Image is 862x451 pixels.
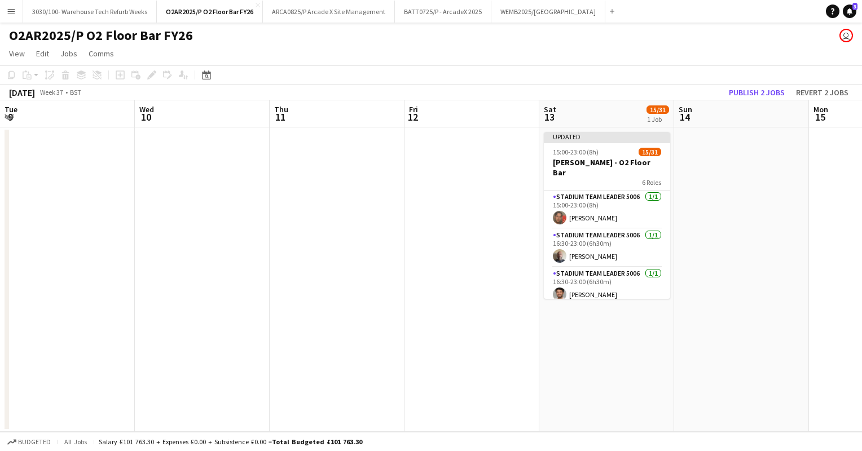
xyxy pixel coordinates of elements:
[263,1,395,23] button: ARCA0825/P Arcade X Site Management
[646,105,669,114] span: 15/31
[791,85,853,100] button: Revert 2 jobs
[6,436,52,448] button: Budgeted
[9,87,35,98] div: [DATE]
[544,132,670,141] div: Updated
[542,110,556,123] span: 13
[544,267,670,306] app-card-role: Stadium Team Leader 50061/116:30-23:00 (6h30m)[PERSON_NAME]
[544,132,670,299] app-job-card: Updated15:00-23:00 (8h)15/31[PERSON_NAME] - O2 Floor Bar6 RolesStadium Team Leader 50061/115:00-2...
[553,148,599,156] span: 15:00-23:00 (8h)
[407,110,418,123] span: 12
[23,1,157,23] button: 3030/100- Warehouse Tech Refurb Weeks
[843,5,856,18] a: 3
[3,110,17,123] span: 9
[56,46,82,61] a: Jobs
[639,148,661,156] span: 15/31
[812,110,828,123] span: 15
[813,104,828,114] span: Mon
[99,437,362,446] div: Salary £101 763.30 + Expenses £0.00 + Subsistence £0.00 =
[9,48,25,59] span: View
[839,29,853,42] app-user-avatar: Callum Rhodes
[272,437,362,446] span: Total Budgeted £101 763.30
[18,438,51,446] span: Budgeted
[647,115,669,123] div: 1 Job
[37,88,65,96] span: Week 37
[544,104,556,114] span: Sat
[84,46,118,61] a: Comms
[139,104,154,114] span: Wed
[679,104,692,114] span: Sun
[274,104,288,114] span: Thu
[138,110,154,123] span: 10
[395,1,491,23] button: BATT0725/P - ArcadeX 2025
[36,48,49,59] span: Edit
[642,178,661,187] span: 6 Roles
[724,85,789,100] button: Publish 2 jobs
[62,437,89,446] span: All jobs
[272,110,288,123] span: 11
[852,3,857,10] span: 3
[409,104,418,114] span: Fri
[89,48,114,59] span: Comms
[70,88,81,96] div: BST
[544,157,670,178] h3: [PERSON_NAME] - O2 Floor Bar
[5,46,29,61] a: View
[157,1,263,23] button: O2AR2025/P O2 Floor Bar FY26
[60,48,77,59] span: Jobs
[32,46,54,61] a: Edit
[5,104,17,114] span: Tue
[544,229,670,267] app-card-role: Stadium Team Leader 50061/116:30-23:00 (6h30m)[PERSON_NAME]
[544,191,670,229] app-card-role: Stadium Team Leader 50061/115:00-23:00 (8h)[PERSON_NAME]
[677,110,692,123] span: 14
[9,27,193,44] h1: O2AR2025/P O2 Floor Bar FY26
[491,1,605,23] button: WEMB2025/[GEOGRAPHIC_DATA]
